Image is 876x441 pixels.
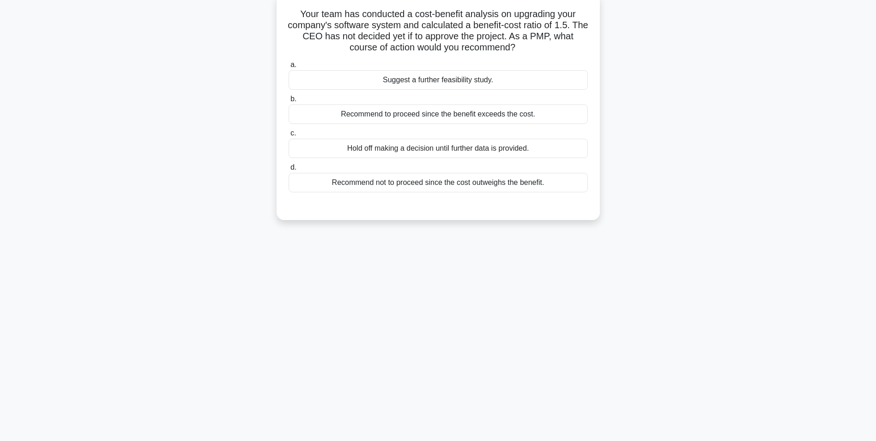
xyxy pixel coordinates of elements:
span: b. [290,95,296,103]
span: d. [290,163,296,171]
div: Recommend not to proceed since the cost outweighs the benefit. [289,173,588,192]
span: c. [290,129,296,137]
span: a. [290,61,296,68]
div: Suggest a further feasibility study. [289,70,588,90]
div: Recommend to proceed since the benefit exceeds the cost. [289,104,588,124]
h5: Your team has conducted a cost-benefit analysis on upgrading your company's software system and c... [288,8,589,54]
div: Hold off making a decision until further data is provided. [289,139,588,158]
